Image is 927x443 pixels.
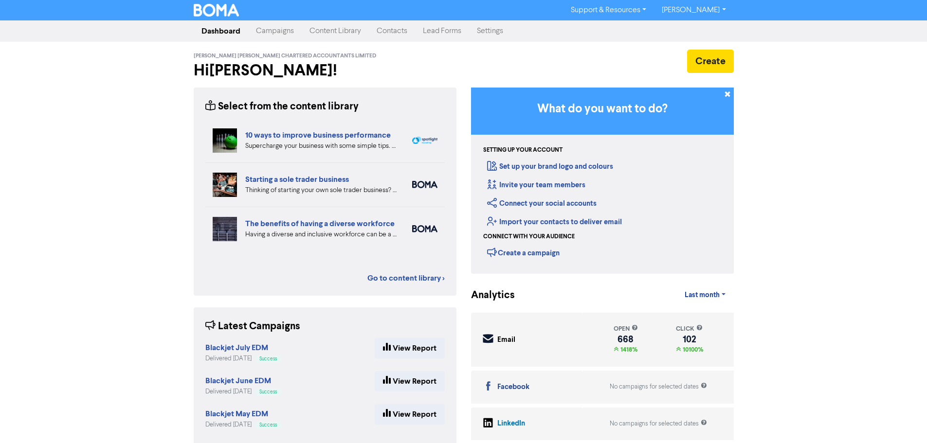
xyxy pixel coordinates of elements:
div: Delivered [DATE] [205,354,281,363]
a: Content Library [302,21,369,41]
div: Latest Campaigns [205,319,300,334]
strong: Blackjet June EDM [205,376,271,386]
a: Lead Forms [415,21,469,41]
div: Delivered [DATE] [205,387,281,396]
div: Connect with your audience [483,232,575,241]
h3: What do you want to do? [486,102,719,116]
div: Select from the content library [205,99,359,114]
div: click [676,324,703,334]
a: View Report [375,404,445,425]
img: boma [412,225,437,232]
a: View Report [375,371,445,391]
div: Create a campaign [487,245,560,260]
a: Last month [677,285,733,305]
a: Support & Resources [563,2,654,18]
div: Analytics [471,288,503,303]
div: Delivered [DATE] [205,420,281,429]
div: Facebook [497,382,529,393]
div: Supercharge your business with some simple tips. Eliminate distractions & bad customers, get a pl... [245,141,398,151]
div: LinkedIn [497,418,525,429]
div: open [614,324,638,334]
div: Having a diverse and inclusive workforce can be a major boost for your business. We list four of ... [245,230,398,240]
div: No campaigns for selected dates [610,382,707,391]
div: No campaigns for selected dates [610,419,707,428]
div: Email [497,335,515,346]
button: Create [687,50,734,73]
a: [PERSON_NAME] [654,2,733,18]
a: Connect your social accounts [487,199,597,208]
a: Starting a sole trader business [245,175,349,184]
strong: Blackjet May EDM [205,409,268,419]
span: 10100% [681,346,703,354]
a: Go to content library > [367,272,445,284]
img: spotlight [412,137,437,144]
h2: Hi [PERSON_NAME] ! [194,61,456,80]
span: Success [259,390,277,394]
a: Dashboard [194,21,248,41]
strong: Blackjet July EDM [205,343,268,353]
img: boma [412,181,437,188]
a: Blackjet May EDM [205,410,268,418]
a: Contacts [369,21,415,41]
span: Success [259,356,277,361]
div: 668 [614,336,638,343]
div: Setting up your account [483,146,563,155]
a: Set up your brand logo and colours [487,162,613,171]
a: View Report [375,338,445,358]
a: Blackjet July EDM [205,344,268,352]
a: Invite your team members [487,180,585,190]
a: Blackjet June EDM [205,377,271,385]
a: The benefits of having a diverse workforce [245,219,395,229]
span: [PERSON_NAME] [PERSON_NAME] Chartered Accountants Limited [194,53,376,59]
a: Settings [469,21,511,41]
a: Campaigns [248,21,302,41]
a: 10 ways to improve business performance [245,130,391,140]
img: BOMA Logo [194,4,239,17]
span: Success [259,423,277,427]
div: Thinking of starting your own sole trader business? The Sole Trader Toolkit from the Ministry of ... [245,185,398,195]
div: 102 [676,336,703,343]
div: Getting Started in BOMA [471,88,734,274]
a: Import your contacts to deliver email [487,217,622,227]
span: Last month [685,291,720,300]
span: 1418% [618,346,637,354]
iframe: Chat Widget [878,396,927,443]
